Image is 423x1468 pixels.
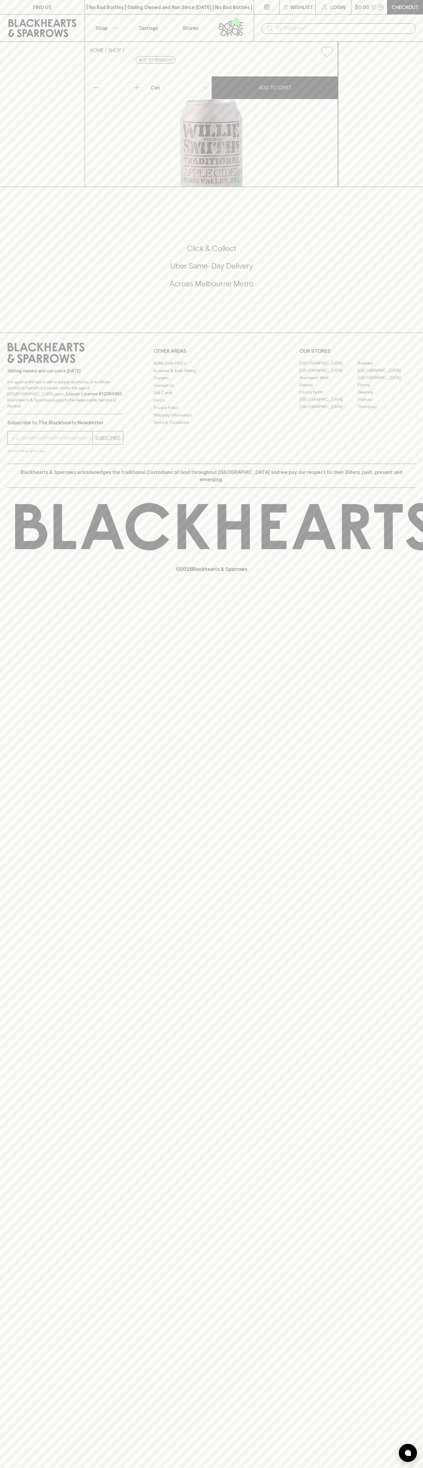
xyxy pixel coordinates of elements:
img: 51495.png [85,62,338,187]
div: Can [148,82,211,94]
a: [GEOGRAPHIC_DATA] [300,396,358,403]
button: Shop [85,14,127,41]
a: Gift Cards [154,389,270,397]
a: [GEOGRAPHIC_DATA] [358,367,416,374]
a: Shipping Information [154,411,270,419]
button: Add to wishlist [136,56,175,63]
button: ADD TO CART [212,76,338,99]
p: SUBSCRIBE [95,434,121,442]
a: Braddon [358,359,416,367]
a: Privacy Policy [154,404,270,411]
a: SHOP [108,47,121,53]
strong: Liquor License #32064953 [66,391,122,396]
p: It is against the law to sell or supply alcohol to, or to obtain alcohol on behalf of a person un... [7,379,123,409]
input: e.g. jane@blackheartsandsparrows.com.au [12,433,93,443]
a: Brunswick West [300,374,358,381]
p: We will never spam you [7,448,123,454]
a: [GEOGRAPHIC_DATA] [300,403,358,410]
p: Subscribe to The Blackhearts Newsletter [7,419,123,426]
a: [GEOGRAPHIC_DATA] [300,359,358,367]
p: 0 [379,5,382,9]
p: Can [151,84,160,91]
div: Call to action block [7,219,416,320]
button: SUBSCRIBE [93,431,123,444]
p: $0.00 [355,4,369,11]
a: Elwood [300,381,358,388]
h5: Across Melbourne Metro [7,279,416,289]
a: Tastings [127,14,169,41]
p: Stores [183,24,198,32]
a: Prahran [358,396,416,403]
a: Careers [154,375,270,382]
p: OUR STORES [300,347,416,355]
p: ADD TO CART [259,84,291,91]
a: Stores [169,14,212,41]
p: Checkout [392,4,419,11]
a: Business & Bulk Gifting [154,367,270,374]
p: Shop [96,24,108,32]
a: Fitzroy [358,381,416,388]
input: Try "Pinot noir" [276,24,411,33]
a: Contact Us [154,382,270,389]
a: [GEOGRAPHIC_DATA] [300,367,358,374]
a: Fitzroy North [300,388,358,396]
h5: Click & Collect [7,243,416,253]
p: Wishlist [290,4,313,11]
p: OTHER AREAS [154,347,270,355]
p: Tastings [138,24,158,32]
a: [GEOGRAPHIC_DATA] [358,374,416,381]
img: bubble-icon [405,1450,411,1456]
p: Sibling owned and run since [DATE] [7,368,123,374]
a: Thornbury [358,403,416,410]
a: Bottle Drop FAQ's [154,360,270,367]
p: Login [330,4,346,11]
button: Add to wishlist [319,44,335,60]
a: Geelong [358,388,416,396]
a: HOME [90,47,104,53]
h5: Uber Same-Day Delivery [7,261,416,271]
p: FIND US [33,4,52,11]
a: FAQ's [154,397,270,404]
a: Terms & Conditions [154,419,270,426]
p: Blackhearts & Sparrows acknowledges the traditional Custodians of land throughout [GEOGRAPHIC_DAT... [12,468,411,483]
